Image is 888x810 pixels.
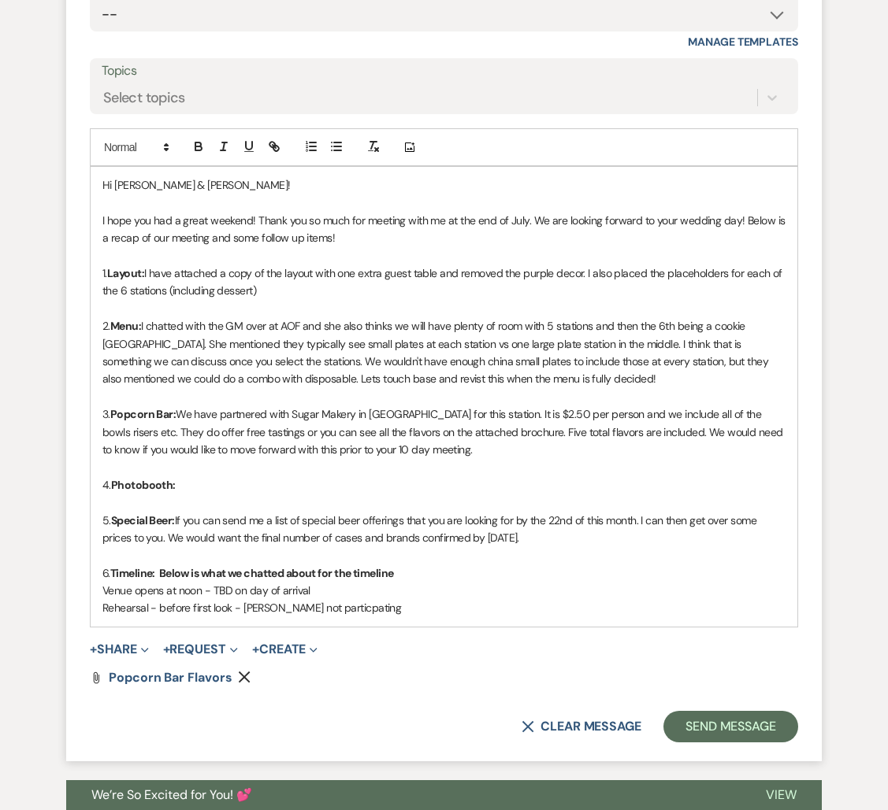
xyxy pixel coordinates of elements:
p: 1. I have attached a copy of the layout with one extra guest table and removed the purple decor. ... [102,264,786,300]
p: 5. If you can send me a list of special beer offerings that you are looking for by the 22nd of th... [102,512,786,547]
strong: Photobooth: [111,478,176,492]
span: + [90,643,97,656]
button: Clear message [522,720,641,733]
strong: Layout: [107,266,144,280]
p: 4. [102,476,786,494]
strong: Menu: [110,319,141,333]
p: Rehearsal - before first look - [PERSON_NAME] not particpating [102,599,786,616]
button: Share [90,643,149,656]
p: 3. We have partnered with Sugar Makery in [GEOGRAPHIC_DATA] for this station. It is $2.50 per per... [102,405,786,458]
span: + [163,643,170,656]
p: I hope you had a great weekend! Thank you so much for meeting with me at the end of July. We are ... [102,212,786,247]
span: View [766,786,797,803]
button: Send Message [663,711,798,742]
strong: Special Beer: [111,513,175,527]
strong: Timeline: Below is what we chatted about for the timeline [110,566,394,580]
span: + [252,643,259,656]
button: View [741,780,822,810]
button: Request [163,643,238,656]
strong: Popcorn Bar: [110,407,176,421]
p: Venue opens at noon - TBD on day of arrival [102,582,786,599]
label: Topics [102,60,786,83]
button: We’re So Excited for You! 💕 [66,780,741,810]
div: Select topics [103,87,185,109]
p: Hi [PERSON_NAME] & [PERSON_NAME]! [102,176,786,194]
button: Create [252,643,318,656]
span: We’re So Excited for You! 💕 [91,786,252,803]
span: Popcorn Bar Flavors [109,669,232,686]
p: 6. [102,564,786,582]
a: Manage Templates [688,35,798,49]
p: 2. I chatted with the GM over at AOF and she also thinks we will have plenty of room with 5 stati... [102,317,786,388]
a: Popcorn Bar Flavors [109,671,232,684]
